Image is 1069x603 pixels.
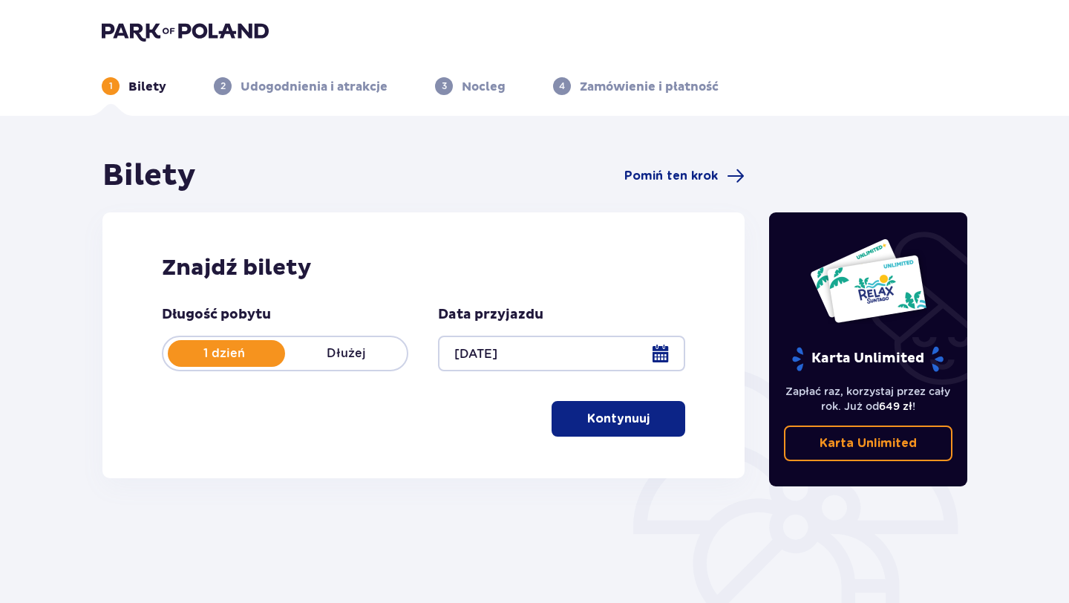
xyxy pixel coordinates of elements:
[435,77,506,95] div: 3Nocleg
[784,384,953,414] p: Zapłać raz, korzystaj przez cały rok. Już od !
[553,77,719,95] div: 4Zamówienie i płatność
[791,346,945,372] p: Karta Unlimited
[879,400,912,412] span: 649 zł
[820,435,917,452] p: Karta Unlimited
[559,79,565,93] p: 4
[220,79,226,93] p: 2
[784,426,953,461] a: Karta Unlimited
[162,306,271,324] p: Długość pobytu
[462,79,506,95] p: Nocleg
[442,79,447,93] p: 3
[580,79,719,95] p: Zamówienie i płatność
[552,401,685,437] button: Kontynuuj
[624,167,745,185] a: Pomiń ten krok
[109,79,113,93] p: 1
[102,21,269,42] img: Park of Poland logo
[624,168,718,184] span: Pomiń ten krok
[285,345,407,362] p: Dłużej
[102,77,166,95] div: 1Bilety
[438,306,543,324] p: Data przyjazdu
[128,79,166,95] p: Bilety
[163,345,285,362] p: 1 dzień
[241,79,388,95] p: Udogodnienia i atrakcje
[809,238,927,324] img: Dwie karty całoroczne do Suntago z napisem 'UNLIMITED RELAX', na białym tle z tropikalnymi liśćmi...
[587,411,650,427] p: Kontynuuj
[102,157,196,195] h1: Bilety
[162,254,685,282] h2: Znajdź bilety
[214,77,388,95] div: 2Udogodnienia i atrakcje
